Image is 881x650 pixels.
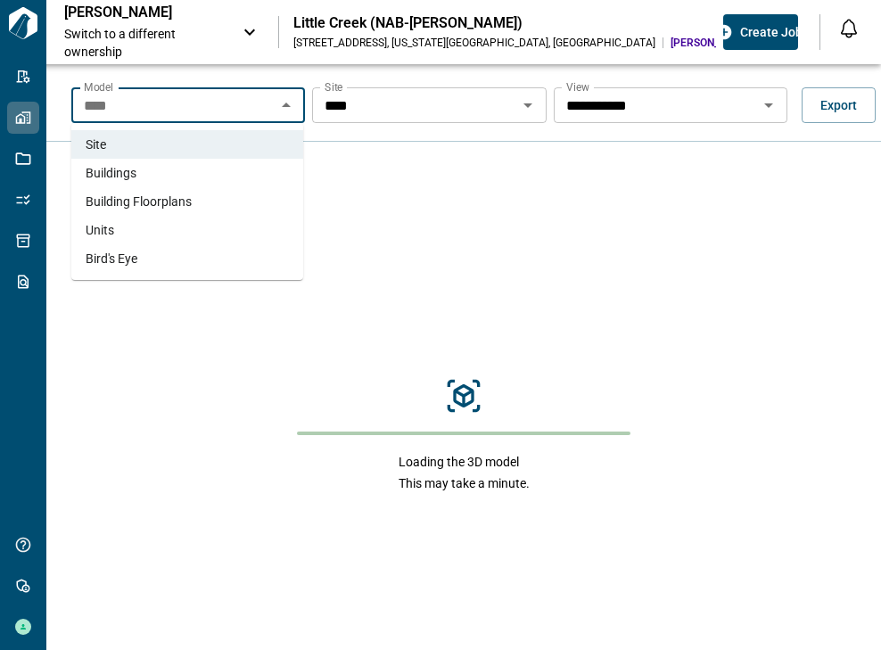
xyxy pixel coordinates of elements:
p: [PERSON_NAME] [64,4,225,21]
span: Bird's Eye [86,250,137,267]
button: Open notification feed [835,14,863,43]
span: This may take a minute. [399,474,530,492]
span: Building Floorplans [86,193,192,210]
button: Export [802,87,876,123]
span: Buildings [86,164,136,182]
span: Loading the 3D model [399,453,530,471]
label: Site [325,79,342,95]
span: Units [86,221,114,239]
span: Site [86,136,106,153]
div: Little Creek (NAB-[PERSON_NAME]) [293,14,752,32]
button: Close [274,93,299,118]
span: Create Job [740,23,803,41]
span: Export [820,96,857,114]
label: View [566,79,589,95]
button: Open [756,93,781,118]
span: [PERSON_NAME] [671,36,752,50]
label: Model [84,79,113,95]
button: Create Job [723,14,799,50]
span: Switch to a different ownership [64,25,225,61]
button: Open [515,93,540,118]
div: [STREET_ADDRESS] , [US_STATE][GEOGRAPHIC_DATA] , [GEOGRAPHIC_DATA] [293,36,655,50]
